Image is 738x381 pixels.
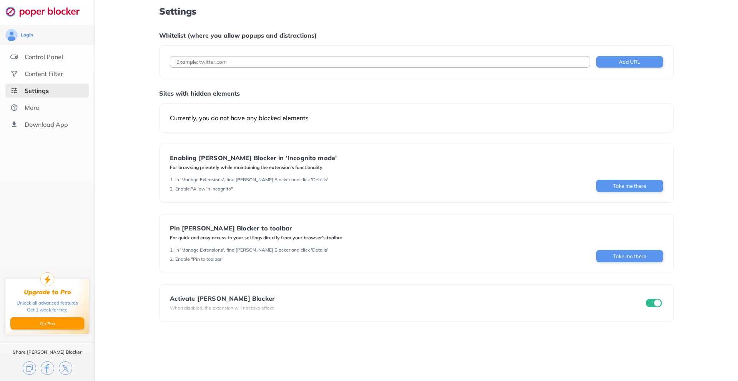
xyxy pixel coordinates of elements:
[13,349,82,355] div: Share [PERSON_NAME] Blocker
[10,70,18,78] img: social.svg
[170,154,337,161] div: Enabling [PERSON_NAME] Blocker in 'Incognito mode'
[10,121,18,128] img: download-app.svg
[170,247,174,253] div: 1 .
[159,31,673,39] div: Whitelist (where you allow popups and distractions)
[159,6,673,16] h1: Settings
[5,29,18,41] img: avatar.svg
[596,180,663,192] button: Take me there
[25,53,63,61] div: Control Panel
[170,256,174,262] div: 2 .
[596,250,663,262] button: Take me there
[170,305,275,311] div: When disabled, the extension will not take effect
[170,177,174,183] div: 1 .
[175,186,233,192] div: Enable "Allow in incognito"
[170,235,342,241] div: For quick and easy access to your settings directly from your browser's toolbar
[24,288,71,296] div: Upgrade to Pro
[10,53,18,61] img: features.svg
[41,361,54,375] img: facebook.svg
[25,121,68,128] div: Download App
[170,114,663,122] div: Currently, you do not have any blocked elements
[25,87,49,94] div: Settings
[159,89,673,97] div: Sites with hidden elements
[10,317,84,330] button: Go Pro
[170,164,337,171] div: For browsing privately while maintaining the extension's functionality
[170,56,590,68] input: Example: twitter.com
[175,177,328,183] div: In 'Manage Extensions', find [PERSON_NAME] Blocker and click 'Details'
[175,247,328,253] div: In 'Manage Extensions', find [PERSON_NAME] Blocker and click 'Details'
[25,104,39,111] div: More
[175,256,223,262] div: Enable "Pin to toolbar"
[59,361,72,375] img: x.svg
[5,6,88,17] img: logo-webpage.svg
[40,272,54,286] img: upgrade-to-pro.svg
[27,306,68,313] div: Get 1 week for free
[596,56,663,68] button: Add URL
[17,300,78,306] div: Unlock all advanced features
[170,225,342,232] div: Pin [PERSON_NAME] Blocker to toolbar
[23,361,36,375] img: copy.svg
[10,87,18,94] img: settings-selected.svg
[10,104,18,111] img: about.svg
[170,295,275,302] div: Activate [PERSON_NAME] Blocker
[21,32,33,38] div: Login
[25,70,63,78] div: Content Filter
[170,186,174,192] div: 2 .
